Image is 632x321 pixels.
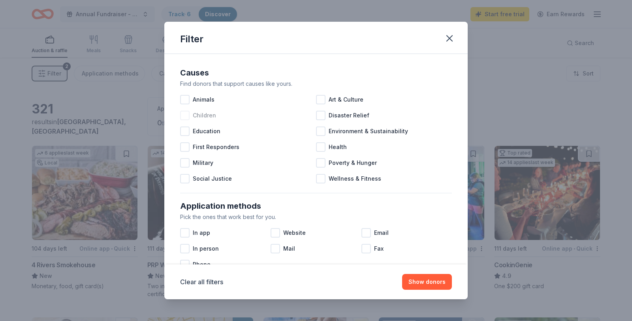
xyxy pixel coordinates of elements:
span: Fax [374,244,384,253]
span: First Responders [193,142,239,152]
button: Clear all filters [180,277,223,287]
span: Mail [283,244,295,253]
span: Disaster Relief [329,111,369,120]
div: Application methods [180,200,452,212]
span: Email [374,228,389,238]
div: Causes [180,66,452,79]
span: In app [193,228,210,238]
span: Animals [193,95,214,104]
span: Health [329,142,347,152]
span: Wellness & Fitness [329,174,381,183]
span: Social Justice [193,174,232,183]
span: Website [283,228,306,238]
span: Environment & Sustainability [329,127,408,136]
span: Children [193,111,216,120]
span: Poverty & Hunger [329,158,377,168]
div: Find donors that support causes like yours. [180,79,452,89]
span: Military [193,158,213,168]
button: Show donors [402,274,452,290]
span: Education [193,127,220,136]
div: Filter [180,33,203,45]
span: Phone [193,260,211,269]
span: In person [193,244,219,253]
span: Art & Culture [329,95,363,104]
div: Pick the ones that work best for you. [180,212,452,222]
